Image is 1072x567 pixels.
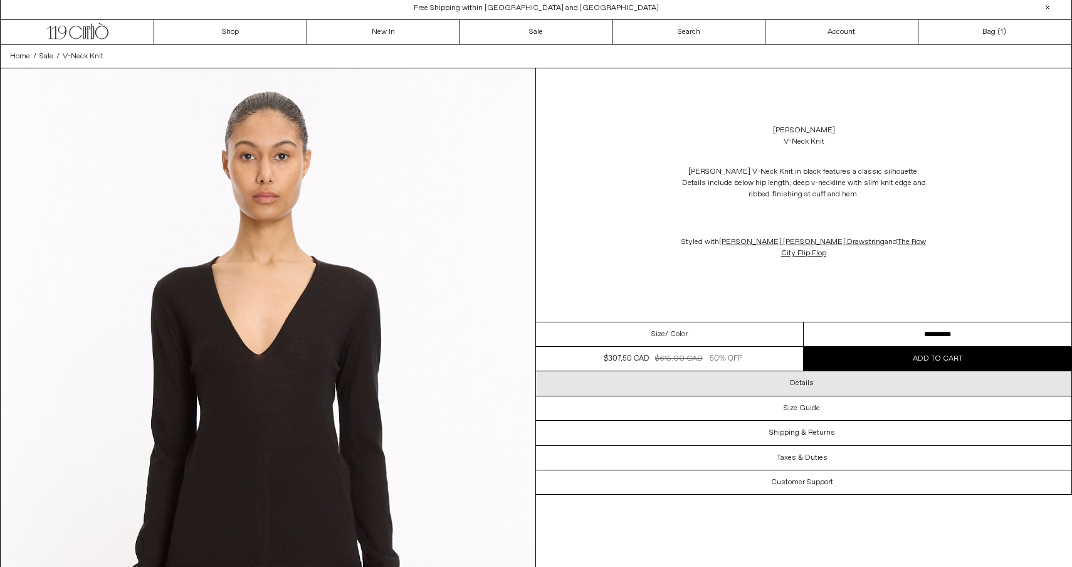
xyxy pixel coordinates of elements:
a: Account [765,20,918,44]
span: Add to cart [913,354,963,364]
a: Sale [39,51,53,62]
span: 1 [1001,27,1003,37]
span: Sale [39,51,53,61]
a: Search [612,20,765,44]
a: Home [10,51,30,62]
h3: Details [790,379,814,388]
span: ) [1001,26,1006,38]
a: [PERSON_NAME] [773,125,835,136]
button: Add to cart [804,347,1071,371]
span: / [33,51,36,62]
a: [PERSON_NAME] [PERSON_NAME] Drawstring [719,237,885,247]
h3: Shipping & Returns [769,428,835,437]
a: Shop [154,20,307,44]
h3: Customer Support [771,478,833,487]
span: V-Neck Knit [63,51,103,61]
span: [PERSON_NAME] V-Neck Knit in black features a classic silhouette. Details include below hip lengt... [682,167,926,199]
a: V-Neck Knit [63,51,103,62]
h3: Taxes & Duties [777,453,828,462]
div: $615.00 CAD [655,353,703,364]
a: Sale [460,20,613,44]
span: / [56,51,60,62]
div: 50% OFF [710,353,742,364]
h3: Size Guide [784,404,820,413]
div: V-Neck Knit [784,136,824,147]
span: Styled with and [681,237,926,258]
div: $307.50 CAD [604,353,649,364]
a: Bag () [918,20,1071,44]
span: / Color [665,329,688,340]
a: New In [307,20,460,44]
span: Size [651,329,665,340]
a: Free Shipping within [GEOGRAPHIC_DATA] and [GEOGRAPHIC_DATA] [414,3,659,13]
span: Home [10,51,30,61]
